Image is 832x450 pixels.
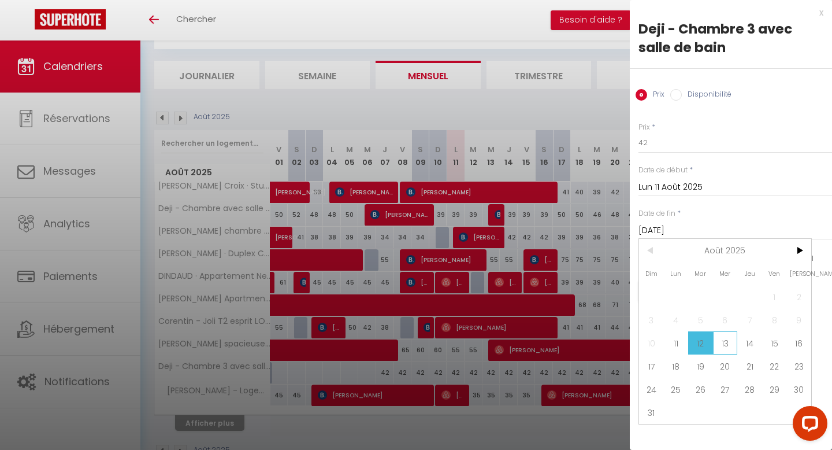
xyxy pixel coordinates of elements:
span: [PERSON_NAME] [786,262,811,285]
div: Deji - Chambre 3 avec salle de bain [638,20,823,57]
span: 5 [688,308,713,331]
span: 26 [688,378,713,401]
span: 20 [713,355,738,378]
label: Disponibilité [682,89,731,102]
span: 2 [786,285,811,308]
span: 7 [737,308,762,331]
span: 31 [639,401,664,424]
span: 21 [737,355,762,378]
label: Prix [638,122,650,133]
span: > [786,239,811,262]
span: Jeu [737,262,762,285]
span: Mar [688,262,713,285]
span: 8 [762,308,787,331]
span: 17 [639,355,664,378]
span: 19 [688,355,713,378]
span: Août 2025 [664,239,787,262]
label: Date de fin [638,208,675,219]
span: 1 [762,285,787,308]
span: 27 [713,378,738,401]
span: 29 [762,378,787,401]
span: 28 [737,378,762,401]
div: x [630,6,823,20]
span: 12 [688,331,713,355]
label: Date de début [638,165,688,176]
span: 6 [713,308,738,331]
span: 23 [786,355,811,378]
span: 3 [639,308,664,331]
span: 9 [786,308,811,331]
span: 4 [664,308,689,331]
span: 18 [664,355,689,378]
span: 15 [762,331,787,355]
span: Mer [713,262,738,285]
span: 22 [762,355,787,378]
span: 11 [664,331,689,355]
span: 24 [639,378,664,401]
span: 25 [664,378,689,401]
span: < [639,239,664,262]
span: 30 [786,378,811,401]
span: 10 [639,331,664,355]
span: 16 [786,331,811,355]
iframe: LiveChat chat widget [783,401,832,450]
span: Lun [664,262,689,285]
span: 14 [737,331,762,355]
span: 13 [713,331,738,355]
span: Dim [639,262,664,285]
span: Ven [762,262,787,285]
label: Prix [647,89,664,102]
